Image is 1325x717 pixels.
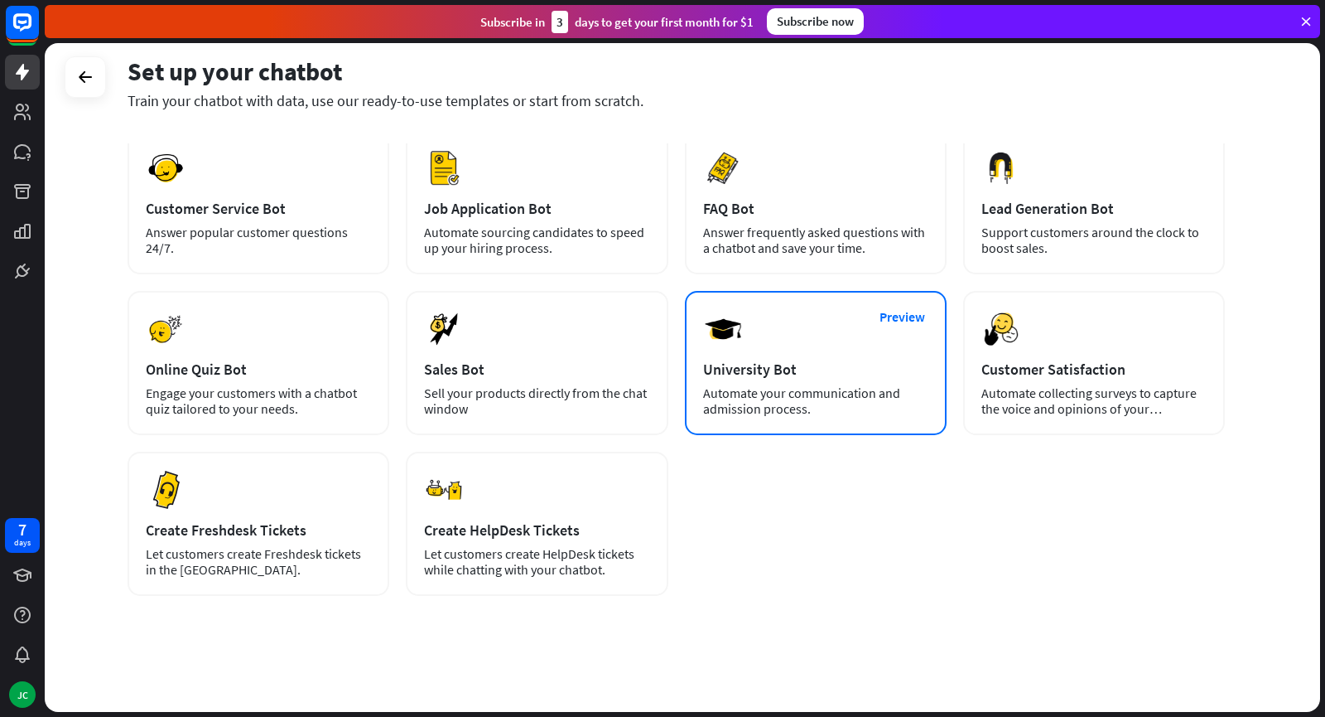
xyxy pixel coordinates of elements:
[703,199,928,218] div: FAQ Bot
[9,681,36,708] div: JC
[5,518,40,553] a: 7 days
[424,360,649,379] div: Sales Bot
[146,225,371,256] div: Answer popular customer questions 24/7.
[981,360,1207,379] div: Customer Satisfaction
[14,537,31,549] div: days
[424,225,649,256] div: Automate sourcing candidates to speed up your hiring process.
[128,56,1225,87] div: Set up your chatbot
[13,7,63,56] button: Open LiveChat chat widget
[146,546,371,578] div: Let customers create Freshdesk tickets in the [GEOGRAPHIC_DATA].
[552,11,568,33] div: 3
[703,385,928,417] div: Automate your communication and admission process.
[767,8,864,35] div: Subscribe now
[981,199,1207,218] div: Lead Generation Bot
[703,225,928,256] div: Answer frequently asked questions with a chatbot and save your time.
[128,91,1225,110] div: Train your chatbot with data, use our ready-to-use templates or start from scratch.
[146,385,371,417] div: Engage your customers with a chatbot quiz tailored to your needs.
[480,11,754,33] div: Subscribe in days to get your first month for $1
[981,385,1207,417] div: Automate collecting surveys to capture the voice and opinions of your customers.
[18,522,26,537] div: 7
[981,225,1207,256] div: Support customers around the clock to boost sales.
[870,302,936,332] button: Preview
[424,385,649,417] div: Sell your products directly from the chat window
[424,546,649,578] div: Let customers create HelpDesk tickets while chatting with your chatbot.
[146,360,371,379] div: Online Quiz Bot
[146,199,371,218] div: Customer Service Bot
[424,521,649,540] div: Create HelpDesk Tickets
[424,199,649,218] div: Job Application Bot
[146,521,371,540] div: Create Freshdesk Tickets
[703,360,928,379] div: University Bot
